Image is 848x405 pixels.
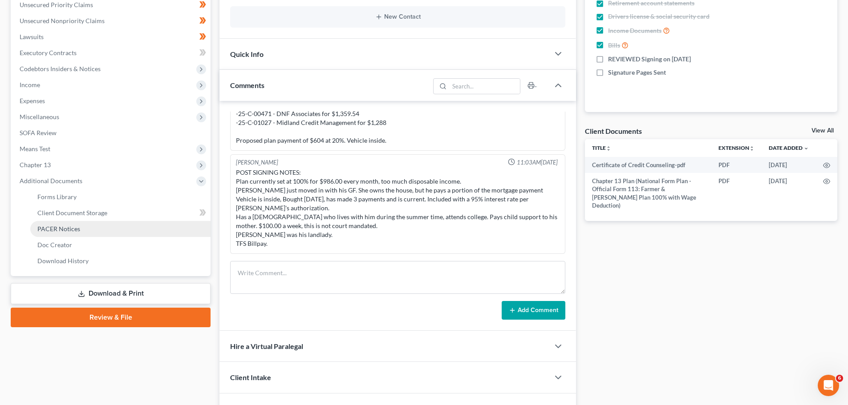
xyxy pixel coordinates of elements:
[20,81,40,88] span: Income
[450,79,520,94] input: Search...
[12,45,211,61] a: Executory Contracts
[502,301,565,320] button: Add Comment
[30,221,211,237] a: PACER Notices
[30,189,211,205] a: Forms Library
[20,113,59,120] span: Miscellaneous
[517,158,558,167] span: 11:03AM[DATE]
[20,177,82,184] span: Additional Documents
[237,13,558,20] button: New Contact
[585,173,711,214] td: Chapter 13 Plan (National Form Plan - Official Form 113: Farmer & [PERSON_NAME] Plan 100% with Wa...
[11,308,211,327] a: Review & File
[12,125,211,141] a: SOFA Review
[37,241,72,249] span: Doc Creator
[762,157,816,173] td: [DATE]
[20,1,93,8] span: Unsecured Priority Claims
[608,41,620,50] span: Bills
[20,129,57,136] span: SOFA Review
[230,373,271,381] span: Client Intake
[711,173,762,214] td: PDF
[608,26,661,35] span: Income Documents
[836,375,843,382] span: 6
[585,157,711,173] td: Certificate of Credit Counseling-pdf
[20,145,50,152] span: Means Test
[749,146,755,151] i: unfold_more
[12,29,211,45] a: Lawsuits
[769,144,809,151] a: Date Added expand_more
[12,13,211,29] a: Unsecured Nonpriority Claims
[20,65,101,72] span: Codebtors Insiders & Notices
[30,253,211,269] a: Download History
[230,81,264,89] span: Comments
[20,49,77,56] span: Executory Contracts
[762,173,816,214] td: [DATE]
[608,12,710,21] span: Drivers license & social security card
[37,193,77,200] span: Forms Library
[592,144,611,151] a: Titleunfold_more
[20,97,45,104] span: Expenses
[606,146,611,151] i: unfold_more
[803,146,809,151] i: expand_more
[818,375,839,396] iframe: Intercom live chat
[230,342,303,350] span: Hire a Virtual Paralegal
[585,126,642,136] div: Client Documents
[230,50,264,58] span: Quick Info
[20,17,105,24] span: Unsecured Nonpriority Claims
[37,257,89,265] span: Download History
[236,168,560,248] div: POST SIGNING NOTES: Plan currently set at 100% for $986.00 every month, too much disposable incom...
[37,225,80,233] span: PACER Notices
[236,158,278,167] div: [PERSON_NAME]
[30,237,211,253] a: Doc Creator
[718,144,755,151] a: Extensionunfold_more
[20,161,51,168] span: Chapter 13
[30,205,211,221] a: Client Document Storage
[608,55,691,64] span: REVIEWED Signing on [DATE]
[37,209,107,217] span: Client Document Storage
[20,33,44,40] span: Lawsuits
[711,157,762,173] td: PDF
[811,128,834,134] a: View All
[608,68,666,77] span: Signature Pages Sent
[11,283,211,304] a: Download & Print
